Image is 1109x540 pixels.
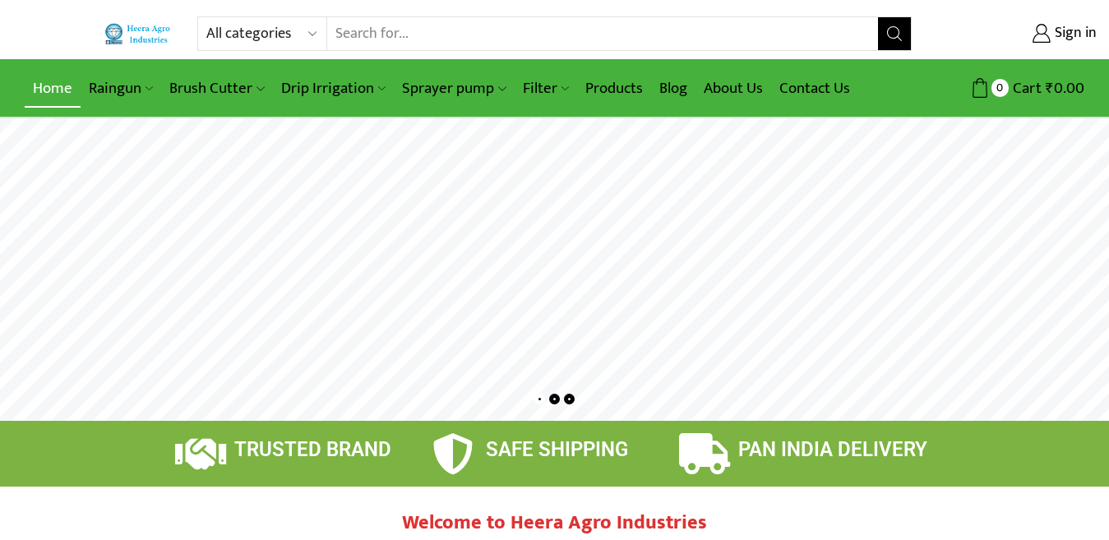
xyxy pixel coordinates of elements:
span: 0 [991,79,1009,96]
a: Contact Us [771,69,858,108]
a: About Us [695,69,771,108]
input: Search for... [327,17,878,50]
a: 0 Cart ₹0.00 [928,73,1084,104]
button: Search button [878,17,911,50]
a: Brush Cutter [161,69,272,108]
bdi: 0.00 [1046,76,1084,101]
a: Raingun [81,69,161,108]
span: PAN INDIA DELIVERY [738,438,927,461]
a: Sprayer pump [394,69,514,108]
span: Sign in [1051,23,1097,44]
a: Products [577,69,651,108]
a: Sign in [936,19,1097,48]
span: ₹ [1046,76,1054,101]
a: Blog [651,69,695,108]
h2: Welcome to Heera Agro Industries [308,511,802,535]
a: Filter [515,69,577,108]
a: Home [25,69,81,108]
span: TRUSTED BRAND [234,438,391,461]
span: SAFE SHIPPING [486,438,628,461]
a: Drip Irrigation [273,69,394,108]
span: Cart [1009,77,1042,99]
